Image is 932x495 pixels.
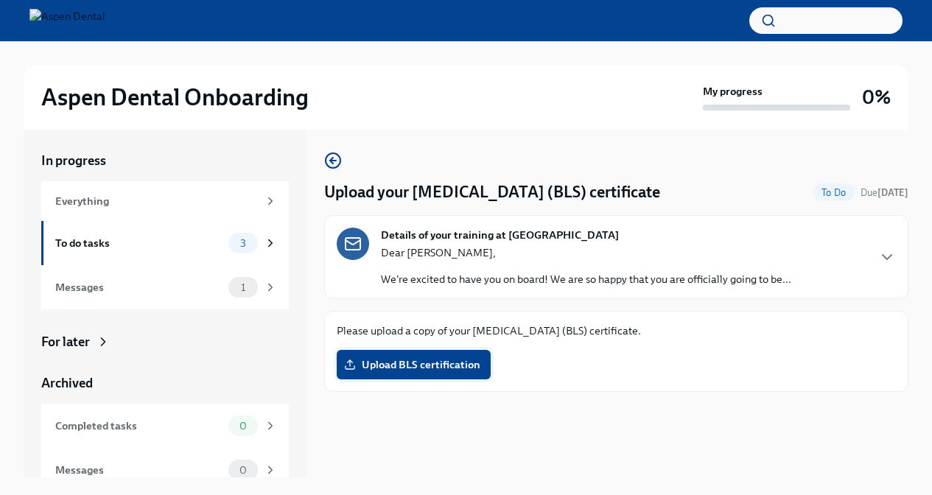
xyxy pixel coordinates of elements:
a: Messages0 [41,448,289,492]
span: 0 [231,465,256,476]
strong: My progress [703,84,763,99]
p: Dear [PERSON_NAME], [381,245,791,260]
div: Messages [55,462,223,478]
span: 3 [231,238,255,249]
div: Completed tasks [55,418,223,434]
span: 1 [232,282,254,293]
a: In progress [41,152,289,169]
div: Messages [55,279,223,295]
div: For later [41,333,90,351]
span: Due [861,187,908,198]
a: Completed tasks0 [41,404,289,448]
a: For later [41,333,289,351]
a: Everything [41,181,289,221]
span: Upload BLS certification [347,357,480,372]
a: Archived [41,374,289,392]
strong: Details of your training at [GEOGRAPHIC_DATA] [381,228,619,242]
p: We're excited to have you on board! We are so happy that you are officially going to be... [381,272,791,287]
div: Everything [55,193,258,209]
div: To do tasks [55,235,223,251]
img: Aspen Dental [29,9,105,32]
h2: Aspen Dental Onboarding [41,82,309,112]
span: To Do [813,187,855,198]
h3: 0% [862,84,891,110]
a: Messages1 [41,265,289,309]
label: Upload BLS certification [337,350,491,379]
span: 0 [231,421,256,432]
strong: [DATE] [877,187,908,198]
p: Please upload a copy of your [MEDICAL_DATA] (BLS) certificate. [337,323,896,338]
h4: Upload your [MEDICAL_DATA] (BLS) certificate [324,181,660,203]
span: August 17th, 2025 10:00 [861,186,908,200]
a: To do tasks3 [41,221,289,265]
